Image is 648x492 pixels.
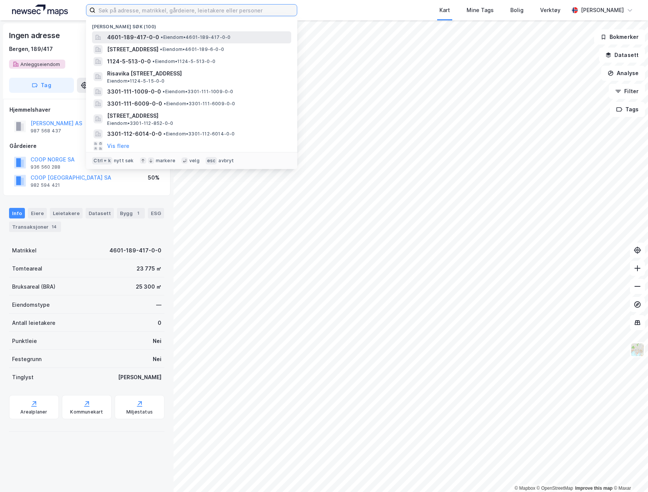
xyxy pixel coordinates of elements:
[160,46,224,52] span: Eiendom • 4601-189-6-0-0
[164,101,166,106] span: •
[12,337,37,346] div: Punktleie
[163,89,233,95] span: Eiendom • 3301-111-1009-0-0
[107,57,151,66] span: 1124-5-513-0-0
[158,318,161,327] div: 0
[12,318,55,327] div: Antall leietakere
[9,105,164,114] div: Hjemmelshaver
[137,264,161,273] div: 23 775 ㎡
[9,78,74,93] button: Tag
[50,208,83,218] div: Leietakere
[594,29,645,45] button: Bokmerker
[601,66,645,81] button: Analyse
[107,78,164,84] span: Eiendom • 1124-5-15-0-0
[610,456,648,492] div: Kontrollprogram for chat
[20,409,47,415] div: Arealplaner
[117,208,145,218] div: Bygg
[12,5,68,16] img: logo.a4113a55bc3d86da70a041830d287a7e.svg
[156,300,161,309] div: —
[9,29,61,42] div: Ingen adresse
[153,355,161,364] div: Nei
[107,33,159,42] span: 4601-189-417-0-0
[31,128,61,134] div: 987 568 437
[156,158,175,164] div: markere
[107,111,288,120] span: [STREET_ADDRESS]
[467,6,494,15] div: Mine Tags
[12,246,37,255] div: Matrikkel
[118,373,161,382] div: [PERSON_NAME]
[86,208,114,218] div: Datasett
[540,6,560,15] div: Verktøy
[107,120,173,126] span: Eiendom • 3301-112-852-0-0
[12,264,42,273] div: Tomteareal
[9,141,164,151] div: Gårdeiere
[136,282,161,291] div: 25 300 ㎡
[9,221,61,232] div: Transaksjoner
[148,173,160,182] div: 50%
[218,158,234,164] div: avbryt
[12,300,50,309] div: Eiendomstype
[599,48,645,63] button: Datasett
[161,34,230,40] span: Eiendom • 4601-189-417-0-0
[12,282,55,291] div: Bruksareal (BRA)
[581,6,624,15] div: [PERSON_NAME]
[95,5,297,16] input: Søk på adresse, matrikkel, gårdeiere, leietakere eller personer
[148,208,164,218] div: ESG
[510,6,524,15] div: Bolig
[610,456,648,492] iframe: Chat Widget
[70,409,103,415] div: Kommunekart
[12,373,34,382] div: Tinglyst
[109,246,161,255] div: 4601-189-417-0-0
[134,209,142,217] div: 1
[439,6,450,15] div: Kart
[107,99,162,108] span: 3301-111-6009-0-0
[163,131,166,137] span: •
[28,208,47,218] div: Eiere
[86,18,297,31] div: [PERSON_NAME] søk (100)
[152,58,215,65] span: Eiendom • 1124-5-513-0-0
[31,182,60,188] div: 982 594 421
[160,46,162,52] span: •
[153,337,161,346] div: Nei
[161,34,163,40] span: •
[107,141,129,151] button: Vis flere
[630,343,645,357] img: Z
[609,84,645,99] button: Filter
[189,158,200,164] div: velg
[514,486,535,491] a: Mapbox
[9,45,53,54] div: Bergen, 189/417
[537,486,573,491] a: OpenStreetMap
[107,45,158,54] span: [STREET_ADDRESS]
[164,101,235,107] span: Eiendom • 3301-111-6009-0-0
[610,102,645,117] button: Tags
[575,486,613,491] a: Improve this map
[107,87,161,96] span: 3301-111-1009-0-0
[114,158,134,164] div: nytt søk
[50,223,58,231] div: 14
[107,129,162,138] span: 3301-112-6014-0-0
[163,131,235,137] span: Eiendom • 3301-112-6014-0-0
[163,89,165,94] span: •
[92,157,112,165] div: Ctrl + k
[31,164,60,170] div: 936 560 288
[152,58,155,64] span: •
[206,157,217,165] div: esc
[9,208,25,218] div: Info
[12,355,41,364] div: Festegrunn
[107,69,288,78] span: Risavika [STREET_ADDRESS]
[126,409,153,415] div: Miljøstatus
